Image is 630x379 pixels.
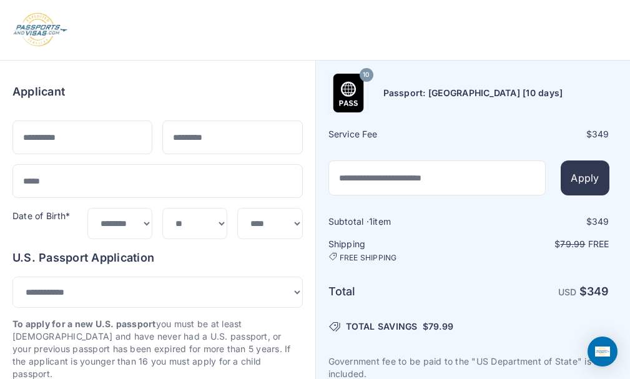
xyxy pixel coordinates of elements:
[579,285,609,298] strong: $
[369,216,373,227] span: 1
[561,160,609,195] button: Apply
[340,253,397,263] span: FREE SHIPPING
[12,83,65,101] h6: Applicant
[346,320,418,333] span: TOTAL SAVINGS
[470,215,609,228] div: $
[12,318,156,329] strong: To apply for a new U.S. passport
[12,12,68,47] img: Logo
[592,129,609,139] span: 349
[12,249,303,267] h6: U.S. Passport Application
[588,239,609,249] span: Free
[383,87,563,99] h6: Passport: [GEOGRAPHIC_DATA] [10 days]
[470,238,609,250] p: $
[588,337,618,367] div: Open Intercom Messenger
[328,128,468,140] h6: Service Fee
[560,239,585,249] span: 79.99
[428,321,453,332] span: 79.99
[12,210,70,221] label: Date of Birth*
[363,67,369,83] span: 10
[423,320,453,333] span: $
[558,287,577,297] span: USD
[587,285,609,298] span: 349
[329,74,368,112] img: Product Name
[328,283,468,300] h6: Total
[328,215,468,228] h6: Subtotal · item
[470,128,609,140] div: $
[592,216,609,227] span: 349
[328,238,468,263] h6: Shipping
